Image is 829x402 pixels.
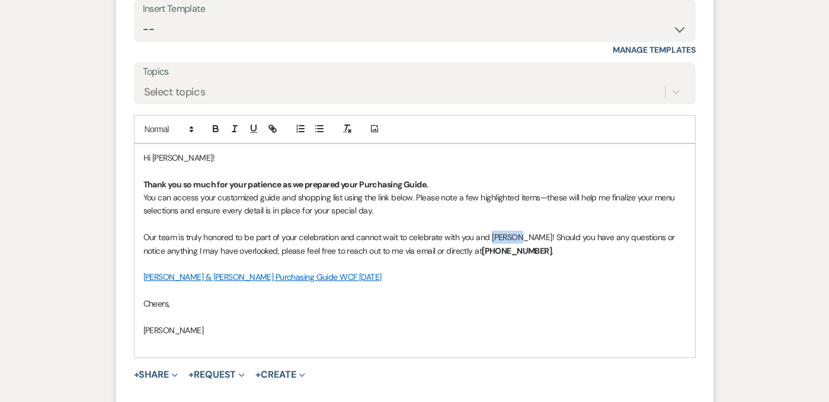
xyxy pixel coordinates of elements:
[143,191,686,218] p: You can access your customized guide and shopping list using the link below. Please note a few hi...
[255,370,261,379] span: +
[613,44,696,55] a: Manage Templates
[255,370,305,379] button: Create
[143,297,686,310] p: Cheers,
[188,370,245,379] button: Request
[143,1,687,18] div: Insert Template
[134,370,178,379] button: Share
[143,272,382,282] a: [PERSON_NAME] & [PERSON_NAME] Purchasing Guide WCF [DATE]
[188,370,194,379] span: +
[143,179,428,190] strong: Thank you so much for your patience as we prepared your Purchasing Guide.
[143,63,687,81] label: Topics
[482,245,552,256] strong: [PHONE_NUMBER]
[144,84,206,100] div: Select topics
[143,231,686,257] p: Our team is truly honored to be part of your celebration and cannot wait to celebrate with you an...
[143,324,686,337] p: [PERSON_NAME]
[134,370,139,379] span: +
[143,151,686,164] p: Hi [PERSON_NAME]!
